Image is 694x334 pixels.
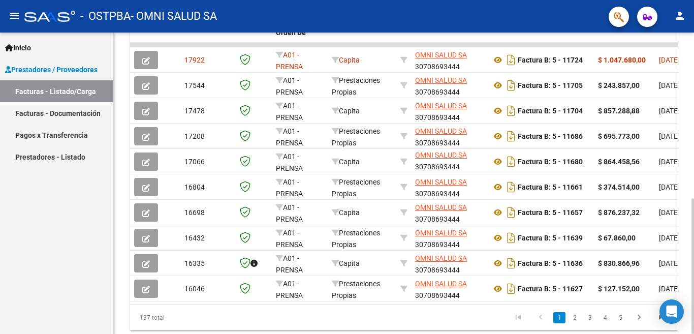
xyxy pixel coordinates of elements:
span: [DATE] [659,107,680,115]
div: 30708693444 [415,278,483,299]
span: Inicio [5,42,31,53]
div: 30708693444 [415,227,483,249]
span: A01 - PRENSA [276,254,303,274]
span: Prestadores / Proveedores [5,64,98,75]
strong: Factura B: 5 - 11686 [518,132,583,140]
strong: $ 67.860,00 [598,234,636,242]
strong: Factura B: 5 - 11639 [518,234,583,242]
i: Descargar documento [504,281,518,297]
span: Prestaciones Propias [332,280,380,299]
span: - OSTPBA [80,5,131,27]
datatable-header-cell: CPBT [487,10,594,55]
span: 16046 [184,285,205,293]
span: 17066 [184,158,205,166]
a: 2 [569,312,581,323]
mat-icon: menu [8,10,20,22]
i: Descargar documento [504,204,518,221]
i: Descargar documento [504,52,518,68]
span: A01 - PRENSA [276,153,303,172]
strong: Factura B: 5 - 11705 [518,81,583,89]
a: go to previous page [531,312,550,323]
strong: $ 374.514,00 [598,183,640,191]
span: A01 - PRENSA [276,102,303,122]
span: Capita [332,208,360,217]
li: page 1 [552,309,567,326]
span: A01 - PRENSA [276,76,303,96]
a: go to last page [652,312,671,323]
span: 17208 [184,132,205,140]
span: Capita [332,158,360,166]
span: OMNI SALUD SA [415,151,467,159]
span: 16432 [184,234,205,242]
a: 3 [584,312,596,323]
div: 137 total [130,305,238,330]
span: [DATE] [659,56,680,64]
mat-icon: person [674,10,686,22]
i: Descargar documento [504,255,518,271]
a: 1 [553,312,565,323]
div: 30708693444 [415,126,483,147]
i: Descargar documento [504,179,518,195]
div: 30708693444 [415,202,483,223]
span: 17478 [184,107,205,115]
span: OMNI SALUD SA [415,203,467,211]
span: [DATE] [659,208,680,217]
strong: $ 876.237,32 [598,208,640,217]
datatable-header-cell: Razón Social [411,10,487,55]
div: 30708693444 [415,253,483,274]
i: Descargar documento [504,128,518,144]
strong: Factura B: 5 - 11724 [518,56,583,64]
a: 5 [614,312,626,323]
span: Prestaciones Propias [332,76,380,96]
span: [DATE] [659,158,680,166]
li: page 5 [613,309,628,326]
span: A01 - PRENSA [276,51,303,71]
a: go to next page [629,312,649,323]
span: OMNI SALUD SA [415,102,467,110]
div: 30708693444 [415,75,483,96]
span: Facturado x Orden De [276,17,314,37]
datatable-header-cell: ID [180,10,231,55]
span: A01 - PRENSA [276,203,303,223]
strong: Factura B: 5 - 11636 [518,259,583,267]
span: 16804 [184,183,205,191]
li: page 3 [582,309,597,326]
span: OMNI SALUD SA [415,229,467,237]
span: Capita [332,56,360,64]
i: Descargar documento [504,103,518,119]
div: Open Intercom Messenger [659,299,684,324]
strong: $ 695.773,00 [598,132,640,140]
span: OMNI SALUD SA [415,51,467,59]
strong: $ 864.458,56 [598,158,640,166]
datatable-header-cell: CAE [231,10,272,55]
span: [DATE] [659,259,680,267]
strong: Factura B: 5 - 11704 [518,107,583,115]
span: A01 - PRENSA [276,178,303,198]
datatable-header-cell: Monto [594,10,655,55]
i: Descargar documento [504,230,518,246]
a: 4 [599,312,611,323]
div: 30708693444 [415,100,483,122]
span: [DATE] [659,285,680,293]
i: Descargar documento [504,154,518,170]
strong: Factura B: 5 - 11657 [518,208,583,217]
span: OMNI SALUD SA [415,280,467,288]
span: Prestaciones Propias [332,178,380,198]
strong: Factura B: 5 - 11627 [518,285,583,293]
li: page 2 [567,309,582,326]
span: - OMNI SALUD SA [131,5,217,27]
span: [DATE] [659,81,680,89]
strong: $ 127.152,00 [598,285,640,293]
span: OMNI SALUD SA [415,178,467,186]
datatable-header-cell: Area [328,10,396,55]
a: go to first page [509,312,528,323]
span: A01 - PRENSA [276,280,303,299]
span: A01 - PRENSA [276,229,303,249]
span: OMNI SALUD SA [415,254,467,262]
span: Capita [332,259,360,267]
i: Descargar documento [504,77,518,94]
strong: Factura B: 5 - 11680 [518,158,583,166]
span: OMNI SALUD SA [415,76,467,84]
span: 16335 [184,259,205,267]
span: [DATE] [659,183,680,191]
